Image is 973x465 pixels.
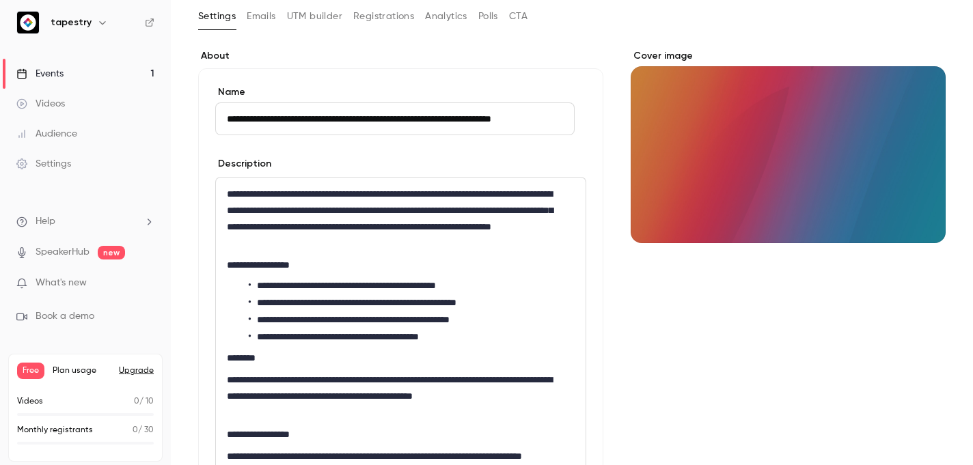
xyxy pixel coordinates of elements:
[198,5,236,27] button: Settings
[98,246,125,259] span: new
[253,367,288,395] span: smiley reaction
[53,365,111,376] span: Plan usage
[287,5,342,27] button: UTM builder
[17,363,44,379] span: Free
[217,367,253,395] span: neutral face reaction
[16,127,77,141] div: Audience
[133,426,138,434] span: 0
[51,16,92,29] h6: tapestry
[9,5,35,31] button: go back
[437,5,461,30] div: Close
[260,367,280,395] span: 😃
[182,367,217,395] span: disappointed reaction
[17,424,93,436] p: Monthly registrants
[36,214,55,229] span: Help
[134,397,139,406] span: 0
[134,395,154,408] p: / 10
[631,49,946,243] section: Cover image
[631,49,946,63] label: Cover image
[17,12,39,33] img: tapestry
[36,309,94,324] span: Book a demo
[16,97,65,111] div: Videos
[247,5,275,27] button: Emails
[16,214,154,229] li: help-dropdown-opener
[36,276,87,290] span: What's new
[36,245,90,259] a: SpeakerHub
[138,277,154,290] iframe: Noticeable Trigger
[225,367,245,395] span: 😐
[17,395,43,408] p: Videos
[509,5,527,27] button: CTA
[16,67,64,81] div: Events
[16,354,454,369] div: Did this answer your question?
[478,5,498,27] button: Polls
[133,424,154,436] p: / 30
[180,412,290,423] a: Open in help center
[16,157,71,171] div: Settings
[425,5,467,27] button: Analytics
[215,85,586,99] label: Name
[119,365,154,376] button: Upgrade
[198,49,603,63] label: About
[215,157,271,171] label: Description
[189,367,209,395] span: 😞
[353,5,414,27] button: Registrations
[411,5,437,31] button: Collapse window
